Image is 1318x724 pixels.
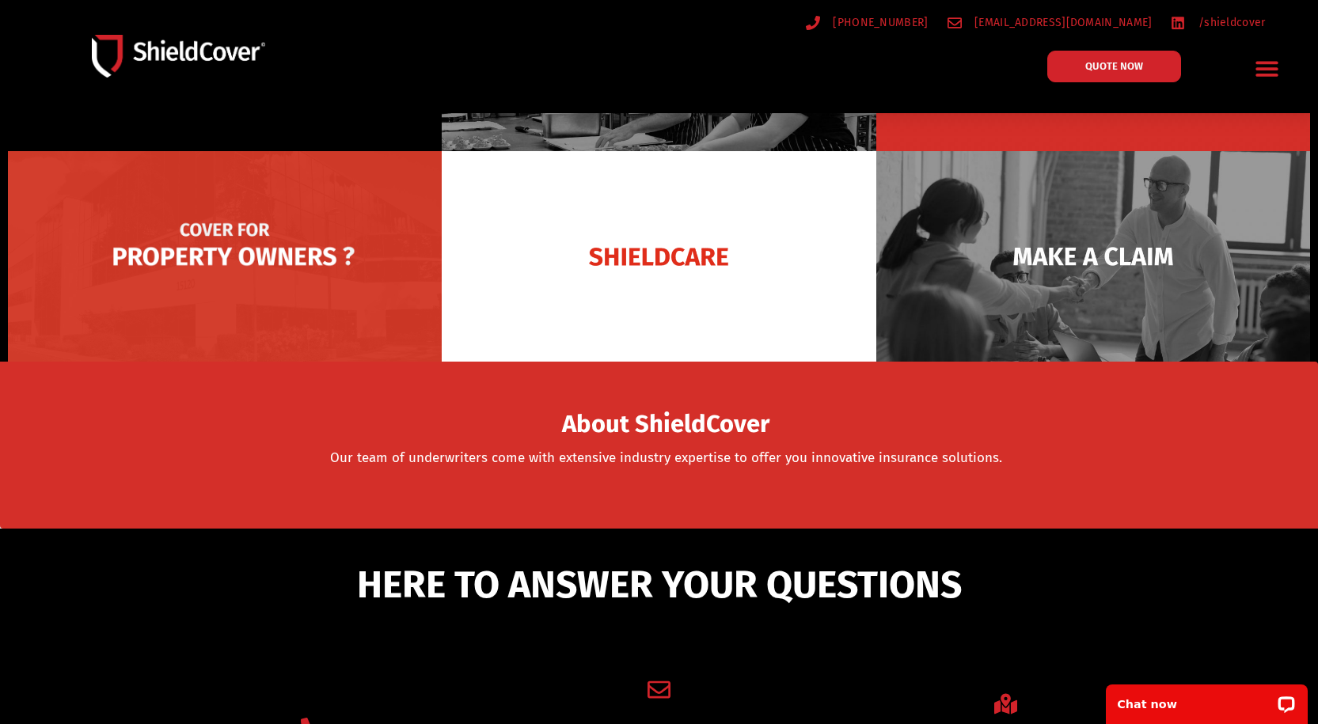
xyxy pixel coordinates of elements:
[1195,13,1266,32] span: /shieldcover
[829,13,928,32] span: [PHONE_NUMBER]
[562,419,769,435] a: About ShieldCover
[198,566,1121,604] h5: HERE TO ANSWER YOUR QUESTIONS
[1096,674,1318,724] iframe: LiveChat chat widget
[806,13,929,32] a: [PHONE_NUMBER]
[1249,50,1286,87] div: Menu Toggle
[948,13,1153,32] a: [EMAIL_ADDRESS][DOMAIN_NAME]
[1171,13,1265,32] a: /shieldcover
[562,415,769,434] span: About ShieldCover
[970,13,1152,32] span: [EMAIL_ADDRESS][DOMAIN_NAME]
[1047,51,1181,82] a: QUOTE NOW
[330,449,1002,466] a: Our team of underwriters come with extensive industry expertise to offer you innovative insurance...
[1085,61,1143,71] span: QUOTE NOW
[92,35,265,78] img: Shield-Cover-Underwriting-Australia-logo-full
